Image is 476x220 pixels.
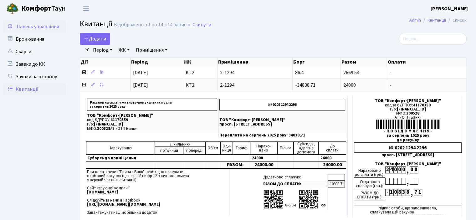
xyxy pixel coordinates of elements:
span: [FINANCIAL_ID] [94,121,123,127]
span: Додати [84,35,106,42]
span: [DATE] [133,82,148,89]
div: № 0202 1294 2296 [354,142,462,153]
div: 0 [410,166,414,173]
td: 24000.00 [319,162,346,168]
div: 0 [402,166,406,173]
td: -10838.71 [328,181,345,187]
p: № 0202 1294 2296 [219,99,345,110]
td: 24000 [319,155,346,162]
input: Пошук... [399,33,467,45]
th: Дії [80,58,131,66]
a: Заявки до КК [3,58,66,70]
nav: breadcrumb [400,14,476,27]
div: 1 [418,189,422,196]
a: Скарги [3,45,66,58]
div: Р/р: [354,107,462,111]
th: Борг [293,58,341,66]
div: РАЗОМ ДО СПЛАТИ (грн.): [354,189,385,200]
div: МФО: [354,111,462,115]
b: [URL][DOMAIN_NAME][DOMAIN_NAME] [87,202,160,207]
div: 8 [406,189,410,196]
td: Суборенда приміщення [86,155,155,162]
td: До cплати [319,142,346,155]
td: Субсидія, адресна допомога [294,142,319,155]
td: 24000 [250,155,277,162]
p: Рахунок на сплату житлово-комунальних послуг за серпень 2025 року [87,99,217,110]
div: 3 [402,189,406,196]
span: 24000 [343,82,356,89]
span: Панель управління [17,23,59,30]
a: [PERSON_NAME] [431,5,468,13]
button: Переключити навігацію [78,3,94,14]
span: Квитанції [80,18,112,29]
td: Додатково сплачую: [262,174,327,181]
th: Разом [341,58,387,66]
span: КТ2 [186,70,215,75]
td: Тариф [233,142,250,155]
div: , [406,178,410,185]
div: 2 [385,166,389,173]
p: Р/р: [87,122,217,126]
td: Оди- ниця [220,142,233,155]
a: Додати [80,33,110,45]
p: МФО: АТ «ОТП Банк» [87,127,217,131]
span: 41170359 [413,102,431,108]
div: підпис особи, що заповнювала, сплачувала цей рахунок ______________ [354,205,462,214]
td: При оплаті через "Приват-Банк" необхідно вказувати особовий рахунок (це перші 8 цифр 12-значного ... [86,169,229,216]
div: - П О В І Д О М Л Е Н Н Я - [354,129,462,133]
div: 0 [414,166,418,173]
a: ЖК [116,45,132,55]
a: Скинути [192,22,211,28]
p: просп. [STREET_ADDRESS] [219,122,345,126]
td: Об'єм [205,142,220,155]
a: Квитанції [3,83,66,95]
td: 24000.00 [250,162,277,168]
div: 0 [393,189,397,196]
div: просп. [STREET_ADDRESS] [354,153,462,157]
b: [DOMAIN_NAME] [87,189,118,195]
div: 8 [397,189,402,196]
span: -34838.71 [295,82,315,89]
td: Лічильники [155,142,205,147]
span: 2669.54 [343,69,359,76]
span: [FINANCIAL_ID] [397,106,426,112]
div: 0 [393,166,397,173]
span: КТ2 [186,83,215,88]
span: 300528 [97,126,110,131]
span: 2-1294 [220,70,290,75]
div: - [385,189,389,196]
img: apps-qrcodes.png [263,189,326,209]
th: Період [131,58,183,66]
a: Квитанції [427,17,446,23]
td: Пільга [277,142,294,155]
p: ТОВ "Комфорт-[PERSON_NAME]" [87,114,217,118]
th: Оплати [387,58,466,66]
span: - [390,70,464,75]
div: ТОВ "Комфорт-[PERSON_NAME]" [354,162,462,166]
td: РАЗОМ: [220,162,250,168]
p: код ЄДРПОУ: [87,118,217,122]
div: Відображено з 1 по 14 з 14 записів. [114,22,191,28]
a: Панель управління [3,20,66,33]
a: Приміщення [133,45,170,55]
div: Нараховано до сплати (грн.): [354,166,385,178]
div: АТ «ОТП Банк» [354,115,462,120]
th: Приміщення [218,58,293,66]
div: ТОВ "Комфорт-[PERSON_NAME]" [354,99,462,103]
td: Нарахо- вано [250,142,277,155]
span: Таун [21,3,66,14]
span: 41170359 [110,117,128,123]
td: РАЗОМ ДО СПЛАТИ: [262,181,327,187]
div: 4 [389,166,393,173]
p: Переплата на серпень 2025 року: 34838,71 [219,133,345,137]
div: 7 [414,189,418,196]
li: Список [446,17,467,24]
div: код за ЄДРПОУ: [354,103,462,107]
span: 86.4 [295,69,304,76]
div: , [410,189,414,196]
span: - [390,83,464,88]
div: , [406,166,410,174]
td: поперед. [183,147,205,155]
span: 300528 [406,110,419,116]
a: Період [90,45,115,55]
